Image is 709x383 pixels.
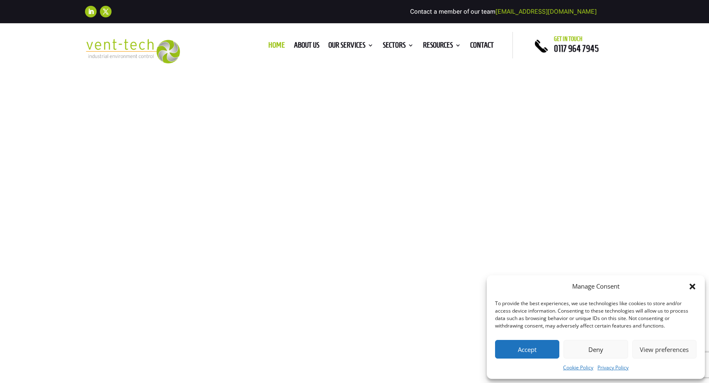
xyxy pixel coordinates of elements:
[554,43,599,53] a: 0117 964 7945
[554,36,583,42] span: Get in touch
[294,42,319,51] a: About us
[495,8,597,15] a: [EMAIL_ADDRESS][DOMAIN_NAME]
[495,300,696,330] div: To provide the best experiences, we use technologies like cookies to store and/or access device i...
[597,363,629,373] a: Privacy Policy
[563,363,593,373] a: Cookie Policy
[85,39,180,63] img: 2023-09-27T08_35_16.549ZVENT-TECH---Clear-background
[572,282,619,291] div: Manage Consent
[423,42,461,51] a: Resources
[328,42,374,51] a: Our Services
[563,340,628,359] button: Deny
[632,340,697,359] button: View preferences
[383,42,414,51] a: Sectors
[470,42,494,51] a: Contact
[495,340,559,359] button: Accept
[268,42,285,51] a: Home
[688,282,697,291] div: Close dialog
[85,6,97,17] a: Follow on LinkedIn
[410,8,597,15] span: Contact a member of our team
[100,6,112,17] a: Follow on X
